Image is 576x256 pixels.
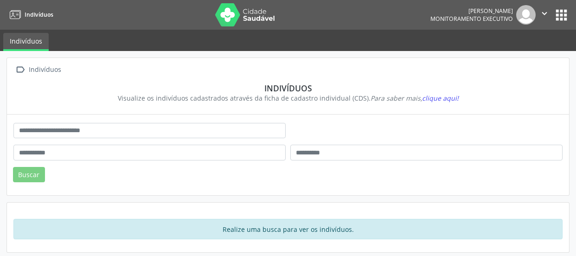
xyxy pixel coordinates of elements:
button: apps [553,7,570,23]
a:  Indivíduos [13,63,63,77]
div: [PERSON_NAME] [430,7,513,15]
div: Indivíduos [27,63,63,77]
a: Indivíduos [6,7,53,22]
span: clique aqui! [422,94,459,102]
a: Indivíduos [3,33,49,51]
i:  [13,63,27,77]
span: Monitoramento Executivo [430,15,513,23]
img: img [516,5,536,25]
div: Indivíduos [20,83,556,93]
i: Para saber mais, [371,94,459,102]
button:  [536,5,553,25]
button: Buscar [13,167,45,183]
div: Visualize os indivíduos cadastrados através da ficha de cadastro individual (CDS). [20,93,556,103]
span: Indivíduos [25,11,53,19]
div: Realize uma busca para ver os indivíduos. [13,219,563,239]
i:  [539,8,550,19]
